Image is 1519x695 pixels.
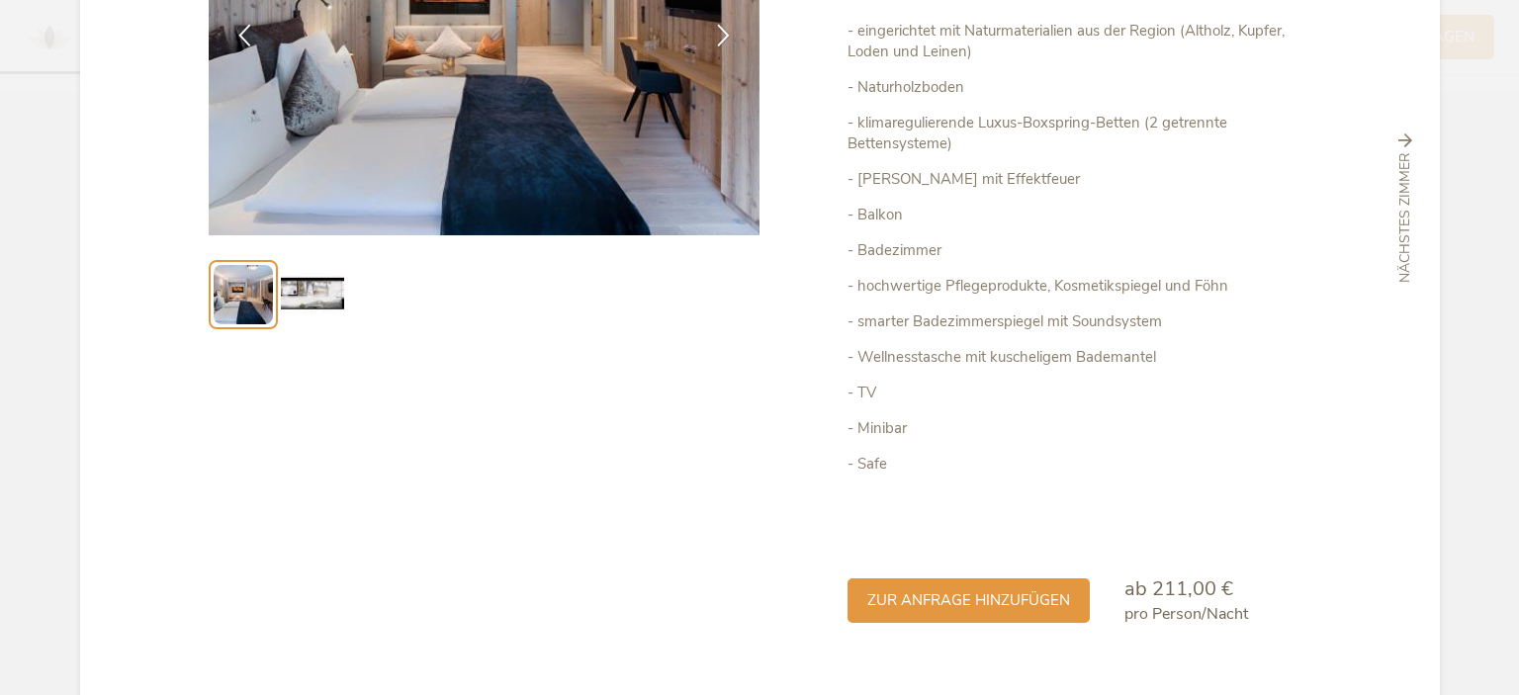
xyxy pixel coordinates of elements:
[1124,603,1248,625] span: pro Person/Nacht
[848,77,1310,98] p: - Naturholzboden
[214,265,273,324] img: Preview
[848,383,1310,403] p: - TV
[848,311,1310,332] p: - smarter Badezimmerspiegel mit Soundsystem
[848,418,1310,439] p: - Minibar
[281,263,344,326] img: Preview
[848,276,1310,297] p: - hochwertige Pflegeprodukte, Kosmetikspiegel und Föhn
[848,347,1310,368] p: - Wellnesstasche mit kuscheligem Bademantel
[1124,575,1233,602] span: ab 211,00 €
[1395,153,1415,284] span: nächstes Zimmer
[848,240,1310,261] p: - Badezimmer
[867,590,1070,611] span: zur Anfrage hinzufügen
[848,113,1310,154] p: - klimaregulierende Luxus-Boxspring-Betten (2 getrennte Bettensysteme)
[848,169,1310,190] p: - [PERSON_NAME] mit Effektfeuer
[848,205,1310,225] p: - Balkon
[848,454,1310,475] p: - Safe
